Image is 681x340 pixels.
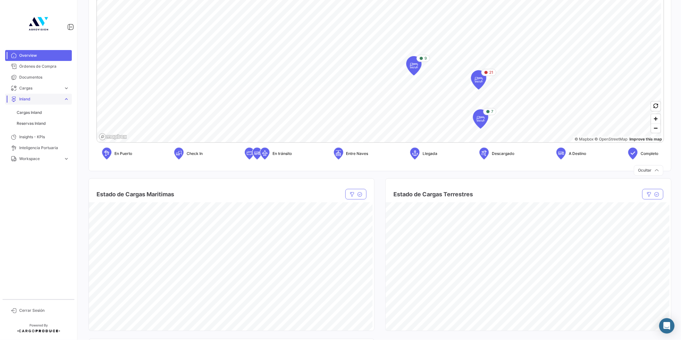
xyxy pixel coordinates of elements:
span: Cerrar Sesión [19,308,69,313]
span: Entre Naves [346,151,368,157]
span: expand_more [63,96,69,102]
span: En tránsito [273,151,292,157]
span: 21 [489,70,493,75]
div: Map marker [471,70,486,89]
span: Check In [187,151,203,157]
span: Reservas Inland [17,121,46,126]
img: 4b7f8542-3a82-4138-a362-aafd166d3a59.jpg [22,8,55,40]
a: Órdenes de Compra [5,61,72,72]
span: Llegada [423,151,437,157]
span: Órdenes de Compra [19,64,69,69]
button: Ocultar [634,165,663,176]
a: Cargas Inland [14,108,72,117]
span: Zoom out [651,124,660,133]
button: Zoom out [651,123,660,133]
a: Map feedback [629,137,662,141]
h4: Estado de Cargas Terrestres [393,190,473,199]
span: expand_more [63,85,69,91]
div: Map marker [473,109,488,129]
span: Inland [19,96,61,102]
span: En Puerto [114,151,132,157]
a: OpenStreetMap [595,137,628,141]
span: Workspace [19,156,61,162]
a: Documentos [5,72,72,83]
div: Map marker [406,56,422,75]
button: Zoom in [651,114,660,123]
h4: Estado de Cargas Maritimas [97,190,174,199]
span: Cargas [19,85,61,91]
a: Mapbox logo [99,133,127,140]
span: 7 [491,109,493,115]
span: Completo [641,151,658,157]
span: Documentos [19,74,69,80]
span: Descargado [492,151,514,157]
a: Mapbox [575,137,593,141]
span: Inteligencia Portuaria [19,145,69,151]
a: Reservas Inland [14,119,72,128]
span: expand_more [63,156,69,162]
span: 9 [425,55,427,61]
span: Overview [19,53,69,58]
a: Overview [5,50,72,61]
span: A Destino [569,151,586,157]
span: Cargas Inland [17,110,42,115]
div: Abrir Intercom Messenger [659,318,675,334]
a: Insights - KPIs [5,132,72,142]
span: Insights - KPIs [19,134,69,140]
a: Inteligencia Portuaria [5,142,72,153]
